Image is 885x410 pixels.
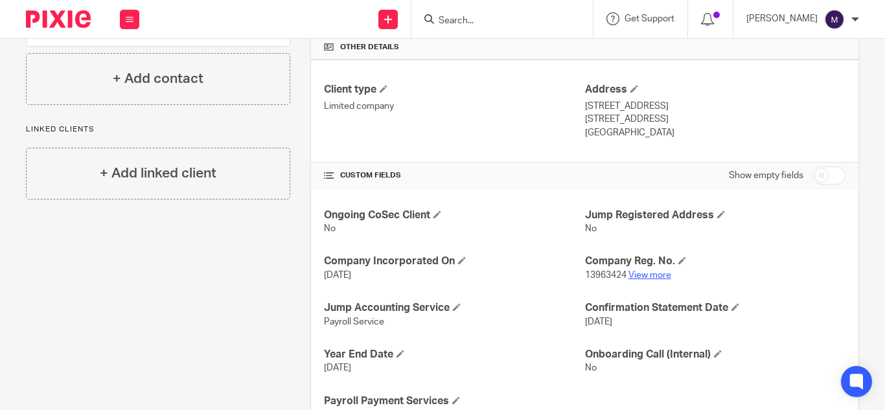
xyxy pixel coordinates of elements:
input: Search [437,16,554,27]
p: [GEOGRAPHIC_DATA] [585,126,845,139]
span: Get Support [625,14,674,23]
span: 13963424 [585,271,626,280]
span: Other details [340,42,399,52]
h4: + Add contact [113,69,203,89]
span: No [585,363,597,372]
span: No [324,224,336,233]
h4: Payroll Payment Services [324,394,584,408]
span: [DATE] [585,317,612,326]
span: Payroll Service [324,317,384,326]
label: Show empty fields [729,169,803,182]
h4: Onboarding Call (Internal) [585,348,845,361]
h4: Jump Registered Address [585,209,845,222]
span: [DATE] [324,363,351,372]
h4: Jump Accounting Service [324,301,584,315]
h4: Company Reg. No. [585,255,845,268]
a: View more [628,271,671,280]
p: Linked clients [26,124,290,135]
span: No [585,224,597,233]
h4: Ongoing CoSec Client [324,209,584,222]
h4: Address [585,83,845,97]
h4: Client type [324,83,584,97]
span: [DATE] [324,271,351,280]
p: Limited company [324,100,584,113]
p: [STREET_ADDRESS] [585,100,845,113]
h4: Confirmation Statement Date [585,301,845,315]
p: [PERSON_NAME] [746,12,818,25]
img: Pixie [26,10,91,28]
h4: Company Incorporated On [324,255,584,268]
h4: CUSTOM FIELDS [324,170,584,181]
h4: + Add linked client [100,163,216,183]
p: [STREET_ADDRESS] [585,113,845,126]
h4: Year End Date [324,348,584,361]
img: svg%3E [824,9,845,30]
